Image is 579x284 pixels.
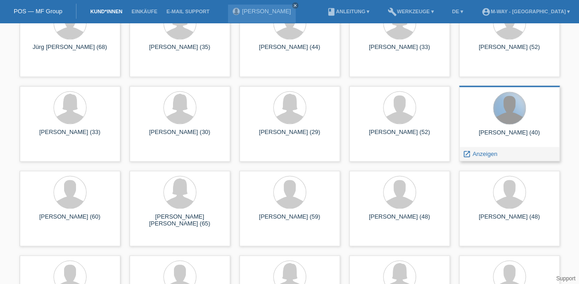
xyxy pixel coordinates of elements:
[137,213,223,227] div: [PERSON_NAME] [PERSON_NAME] (65)
[86,9,127,14] a: Kund*innen
[137,43,223,58] div: [PERSON_NAME] (35)
[247,213,333,227] div: [PERSON_NAME] (59)
[27,213,113,227] div: [PERSON_NAME] (60)
[477,9,574,14] a: account_circlem-way - [GEOGRAPHIC_DATA] ▾
[466,213,552,227] div: [PERSON_NAME] (48)
[383,9,438,14] a: buildWerkzeuge ▾
[242,8,291,15] a: [PERSON_NAME]
[448,9,468,14] a: DE ▾
[137,128,223,143] div: [PERSON_NAME] (30)
[247,128,333,143] div: [PERSON_NAME] (29)
[27,128,113,143] div: [PERSON_NAME] (33)
[357,43,443,58] div: [PERSON_NAME] (33)
[322,9,374,14] a: bookAnleitung ▾
[292,2,298,9] a: close
[482,7,491,16] i: account_circle
[466,129,552,143] div: [PERSON_NAME] (40)
[388,7,397,16] i: build
[327,7,336,16] i: book
[466,43,552,58] div: [PERSON_NAME] (52)
[293,3,298,8] i: close
[247,43,333,58] div: [PERSON_NAME] (44)
[556,275,575,282] a: Support
[463,150,498,157] a: launch Anzeigen
[127,9,162,14] a: Einkäufe
[357,213,443,227] div: [PERSON_NAME] (48)
[472,150,497,157] span: Anzeigen
[357,128,443,143] div: [PERSON_NAME] (52)
[27,43,113,58] div: Jürg [PERSON_NAME] (68)
[14,8,62,15] a: POS — MF Group
[463,150,471,158] i: launch
[162,9,214,14] a: E-Mail Support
